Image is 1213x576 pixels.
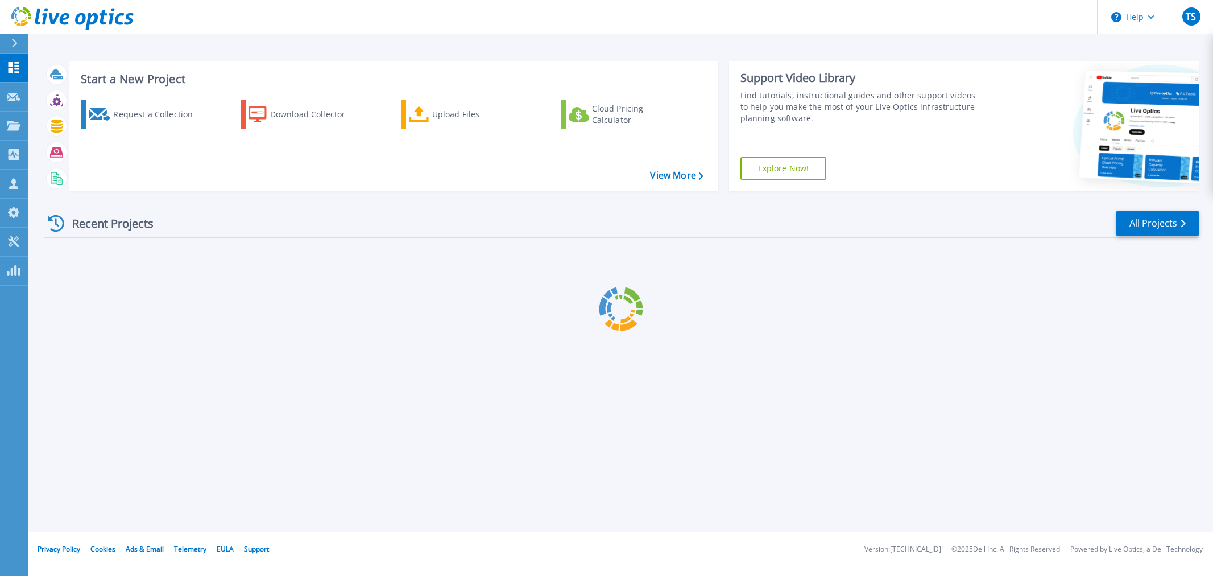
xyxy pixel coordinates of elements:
div: Download Collector [270,103,361,126]
a: Request a Collection [81,100,208,129]
a: EULA [217,544,234,554]
a: Cookies [90,544,115,554]
a: Privacy Policy [38,544,80,554]
a: Ads & Email [126,544,164,554]
div: Request a Collection [113,103,204,126]
div: Cloud Pricing Calculator [592,103,683,126]
h3: Start a New Project [81,73,703,85]
a: Cloud Pricing Calculator [561,100,688,129]
span: TS [1186,12,1196,21]
a: All Projects [1116,211,1199,236]
li: Powered by Live Optics, a Dell Technology [1070,546,1203,553]
li: © 2025 Dell Inc. All Rights Reserved [951,546,1060,553]
div: Support Video Library [740,71,982,85]
a: Support [244,544,269,554]
div: Find tutorials, instructional guides and other support videos to help you make the most of your L... [740,90,982,124]
a: View More [650,170,703,181]
a: Explore Now! [740,157,827,180]
li: Version: [TECHNICAL_ID] [864,546,941,553]
div: Recent Projects [44,209,169,237]
a: Telemetry [174,544,206,554]
a: Upload Files [401,100,528,129]
div: Upload Files [432,103,523,126]
a: Download Collector [241,100,367,129]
